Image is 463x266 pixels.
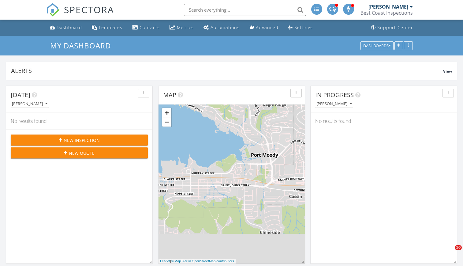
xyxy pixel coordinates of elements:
div: [PERSON_NAME] [12,102,47,106]
a: Advanced [247,22,281,33]
a: Dashboard [47,22,84,33]
a: Support Center [369,22,416,33]
div: | [159,259,236,264]
a: Contacts [130,22,162,33]
div: Alerts [11,66,443,75]
a: Templates [89,22,125,33]
div: [PERSON_NAME] [368,4,408,10]
button: New Inspection [11,135,148,146]
span: Map [163,91,176,99]
a: SPECTORA [46,8,114,21]
a: Leaflet [160,259,170,263]
div: Templates [99,25,122,30]
button: Dashboards [360,41,394,50]
div: Dashboards [363,44,391,48]
input: Search everything... [184,4,306,16]
button: [PERSON_NAME] [315,100,353,108]
a: My Dashboard [50,40,116,51]
div: No results found [311,113,457,129]
a: © OpenStreetMap contributors [189,259,234,263]
div: Support Center [377,25,413,30]
span: 10 [455,245,462,250]
iframe: Intercom live chat [442,245,457,260]
a: Settings [286,22,315,33]
button: New Quote [11,147,148,158]
a: Automations (Advanced) [201,22,242,33]
span: In Progress [315,91,354,99]
a: Metrics [167,22,196,33]
div: Contacts [140,25,160,30]
div: Metrics [177,25,194,30]
div: Settings [294,25,313,30]
div: Advanced [256,25,278,30]
div: No results found [6,113,152,129]
div: Automations [211,25,240,30]
a: © MapTiler [171,259,188,263]
div: Dashboard [57,25,82,30]
div: Best Coast Inspections [360,10,413,16]
img: The Best Home Inspection Software - Spectora [46,3,60,17]
a: Zoom in [162,108,171,117]
div: [PERSON_NAME] [316,102,352,106]
span: [DATE] [11,91,30,99]
span: New Inspection [64,137,100,143]
a: Zoom out [162,117,171,127]
span: SPECTORA [64,3,114,16]
button: [PERSON_NAME] [11,100,49,108]
span: View [443,69,452,74]
span: New Quote [69,150,95,156]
